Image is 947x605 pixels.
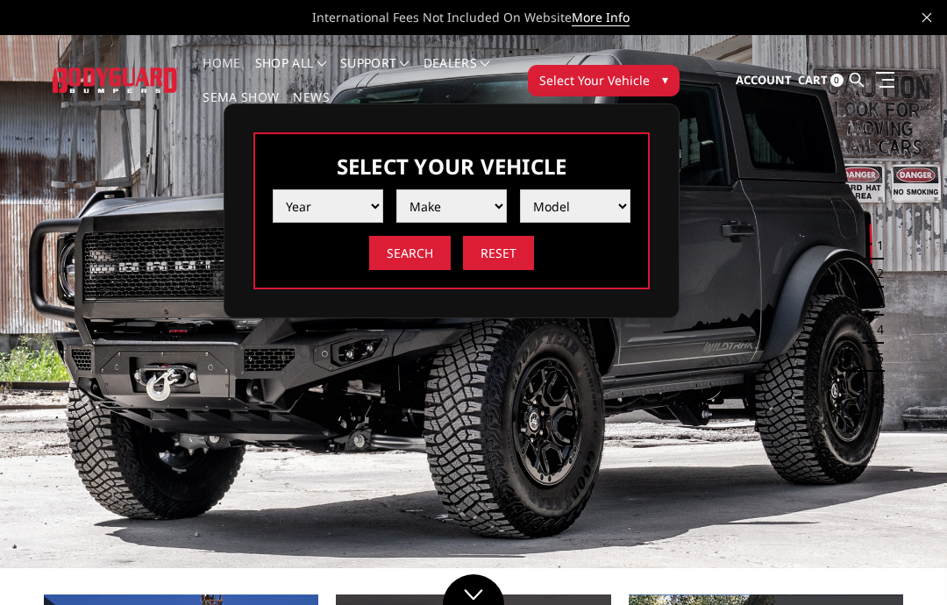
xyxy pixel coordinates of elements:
[396,189,507,223] select: Please select the value from list.
[866,231,884,260] button: 1 of 5
[798,57,844,104] a: Cart 0
[528,65,680,96] button: Select Your Vehicle
[866,316,884,344] button: 4 of 5
[866,344,884,372] button: 5 of 5
[369,236,451,270] input: Search
[443,574,504,605] a: Click to Down
[866,260,884,288] button: 2 of 5
[830,74,844,87] span: 0
[203,57,240,91] a: Home
[798,72,828,88] span: Cart
[340,57,409,91] a: Support
[53,68,178,92] img: BODYGUARD BUMPERS
[293,91,329,125] a: News
[463,236,534,270] input: Reset
[662,70,668,89] span: ▾
[859,521,947,605] iframe: Chat Widget
[273,152,630,181] h3: Select Your Vehicle
[572,9,630,26] a: More Info
[424,57,490,91] a: Dealers
[273,189,383,223] select: Please select the value from list.
[736,72,792,88] span: Account
[736,57,792,104] a: Account
[866,288,884,316] button: 3 of 5
[203,91,279,125] a: SEMA Show
[539,71,650,89] span: Select Your Vehicle
[255,57,326,91] a: shop all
